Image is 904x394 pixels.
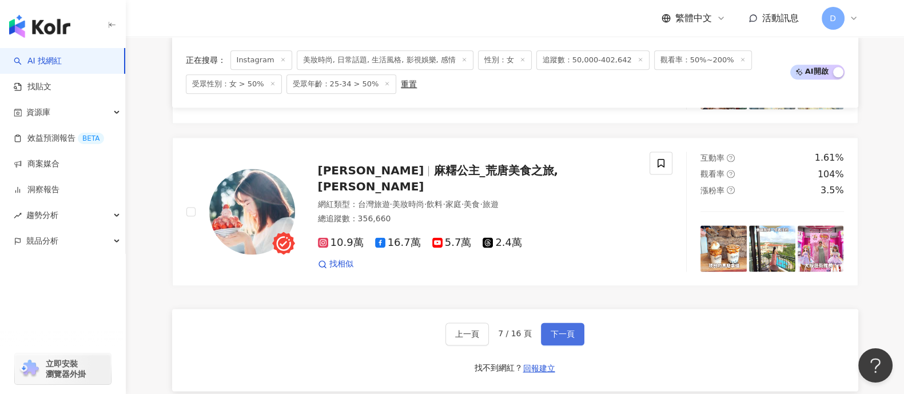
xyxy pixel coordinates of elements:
[762,13,799,23] span: 活動訊息
[230,50,292,70] span: Instagram
[541,323,584,345] button: 下一頁
[798,225,844,272] img: post-image
[14,212,22,220] span: rise
[297,50,473,70] span: 美妝時尚, 日常話題, 生活風格, 影視娛樂, 感情
[14,158,59,170] a: 商案媒合
[815,152,844,164] div: 1.61%
[654,50,752,70] span: 觀看率：50%~200%
[186,55,226,65] span: 正在搜尋 ：
[445,323,489,345] button: 上一頁
[727,186,735,194] span: question-circle
[401,79,417,89] div: 重置
[483,237,522,249] span: 2.4萬
[14,55,62,67] a: searchAI 找網紅
[700,186,724,195] span: 漲粉率
[375,237,421,249] span: 16.7萬
[186,74,282,94] span: 受眾性別：女 > 50%
[498,329,532,338] span: 7 / 16 頁
[318,199,636,210] div: 網紅類型 ：
[818,168,844,181] div: 104%
[286,74,397,94] span: 受眾年齡：25-34 > 50%
[523,359,556,377] button: 回報建立
[209,169,295,254] img: KOL Avatar
[318,164,559,193] span: 麻糬公主_荒唐美食之旅,[PERSON_NAME]
[18,360,41,378] img: chrome extension
[14,81,51,93] a: 找貼文
[15,353,111,384] a: chrome extension立即安裝 瀏覽器外掛
[675,12,712,25] span: 繁體中文
[390,200,392,209] span: ·
[432,237,472,249] span: 5.7萬
[727,154,735,162] span: question-circle
[318,258,353,270] a: 找相似
[455,329,479,339] span: 上一頁
[858,348,893,383] iframe: Help Scout Beacon - Open
[358,200,390,209] span: 台灣旅遊
[424,200,427,209] span: ·
[480,200,482,209] span: ·
[26,228,58,254] span: 競品分析
[478,50,532,70] span: 性別：女
[523,364,555,373] span: 回報建立
[551,329,575,339] span: 下一頁
[9,15,70,38] img: logo
[14,133,104,144] a: 效益預測報告BETA
[392,200,424,209] span: 美妝時尚
[536,50,650,70] span: 追蹤數：50,000-402,642
[464,200,480,209] span: 美食
[318,237,364,249] span: 10.9萬
[427,200,443,209] span: 飲料
[318,213,636,225] div: 總追蹤數 ： 356,660
[727,170,735,178] span: question-circle
[318,164,424,177] span: [PERSON_NAME]
[830,12,836,25] span: D
[821,184,844,197] div: 3.5%
[700,153,724,162] span: 互動率
[700,169,724,178] span: 觀看率
[461,200,464,209] span: ·
[26,202,58,228] span: 趨勢分析
[749,225,795,272] img: post-image
[483,200,499,209] span: 旅遊
[46,359,86,379] span: 立即安裝 瀏覽器外掛
[700,225,747,272] img: post-image
[26,100,50,125] span: 資源庫
[329,258,353,270] span: 找相似
[445,200,461,209] span: 家庭
[172,137,858,285] a: KOL Avatar[PERSON_NAME]麻糬公主_荒唐美食之旅,[PERSON_NAME]網紅類型：台灣旅遊·美妝時尚·飲料·家庭·美食·旅遊總追蹤數：356,66010.9萬16.7萬5...
[443,200,445,209] span: ·
[14,184,59,196] a: 洞察報告
[475,363,523,374] div: 找不到網紅？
